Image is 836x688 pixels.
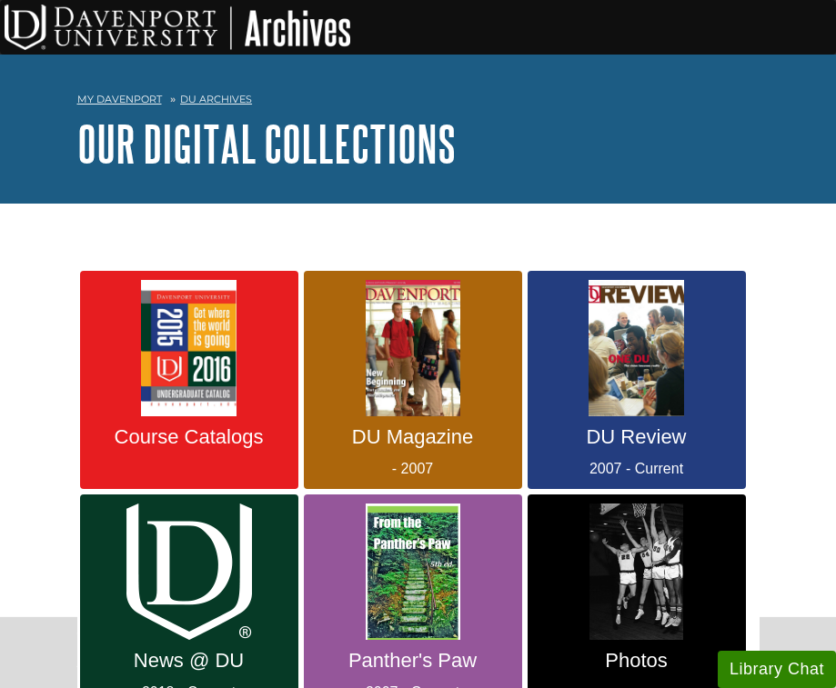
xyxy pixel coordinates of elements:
[77,115,456,172] a: Our Digital Collections
[392,461,433,476] span: - 2007
[317,425,509,449] big: DU Magazine
[541,425,732,449] big: DU Review
[589,461,683,476] span: 2007 - Current
[94,649,285,673] big: News @ DU
[80,271,298,489] a: Course Catalogs
[77,92,162,107] a: My Davenport
[77,87,760,116] nav: breadcrumb
[718,651,836,688] button: Library Chat
[304,271,522,489] a: DU Magazine - 2007
[94,425,285,449] big: Course Catalogs
[528,271,746,489] a: DU Review 2007 - Current
[541,649,732,673] big: Photos
[180,93,252,105] a: DU Archives
[317,649,509,673] big: Panther's Paw
[5,5,350,50] img: DU Archives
